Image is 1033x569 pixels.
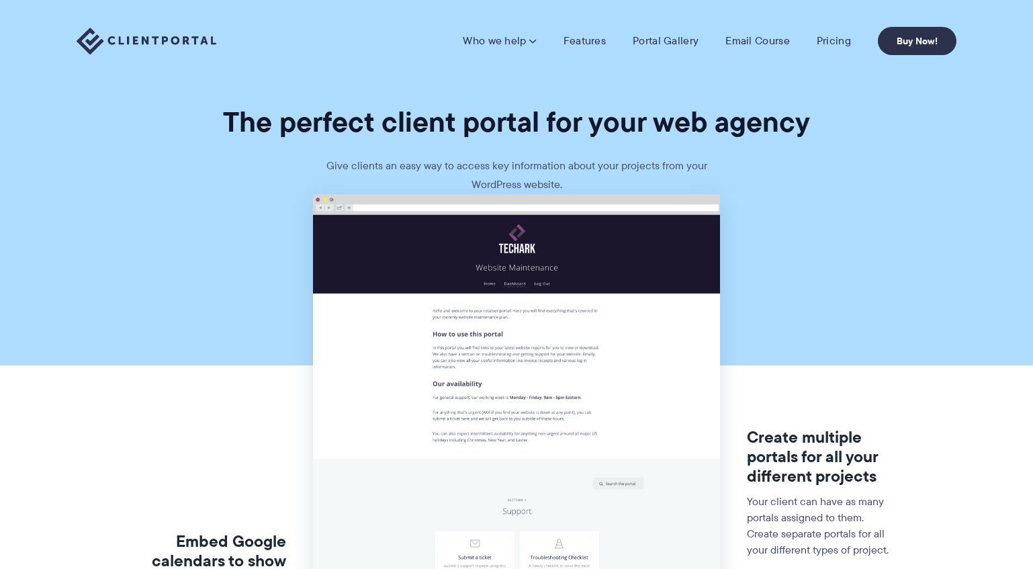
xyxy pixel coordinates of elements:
a: Email Course [725,34,790,48]
a: Features [564,34,606,48]
p: Give clients an easy way to access key information about your projects from your WordPress website. [315,157,718,194]
p: Your client can have as many portals assigned to them. Create separate portals for all your diffe... [747,494,894,558]
a: Buy Now! [878,27,956,55]
h3: Create multiple portals for all your different projects [747,428,894,486]
a: Pricing [817,34,851,48]
a: Who we help [463,34,536,48]
a: Portal Gallery [633,34,699,48]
